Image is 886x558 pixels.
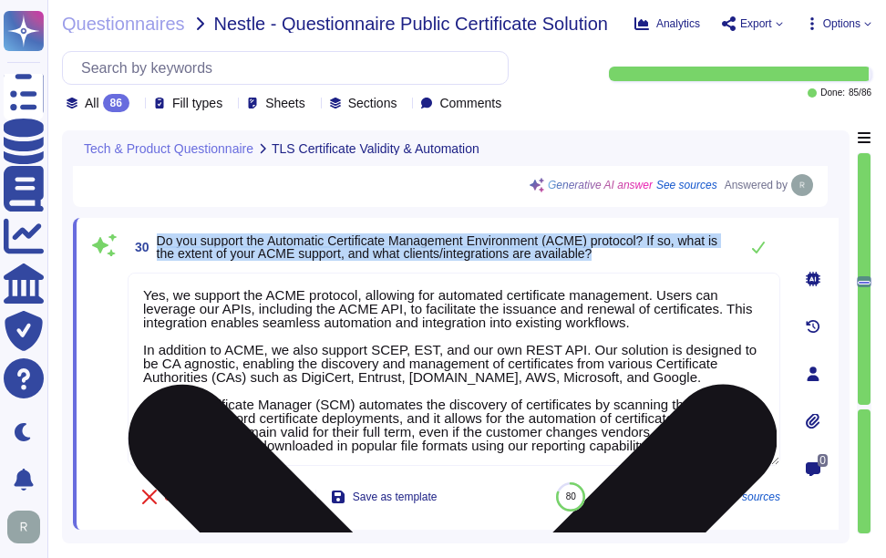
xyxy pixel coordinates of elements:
[62,15,185,33] span: Questionnaires
[85,97,99,109] span: All
[820,88,845,98] span: Done:
[128,241,149,253] span: 30
[656,180,717,191] span: See sources
[128,273,780,466] textarea: Yes, we support the ACME protocol, allowing for automated certificate management. Users can lever...
[4,507,53,547] button: user
[348,97,397,109] span: Sections
[634,16,700,31] button: Analytics
[84,142,253,155] span: Tech & Product Questionnaire
[656,18,700,29] span: Analytics
[548,180,653,191] span: Generative AI answer
[272,142,479,155] span: TLS Certificate Validity & Automation
[818,454,828,467] span: 0
[214,15,608,33] span: Nestle - Questionnaire Public Certificate Solution
[72,52,508,84] input: Search by keywords
[439,97,501,109] span: Comments
[740,18,772,29] span: Export
[849,88,871,98] span: 85 / 86
[823,18,860,29] span: Options
[791,174,813,196] img: user
[103,94,129,112] div: 86
[725,180,788,191] span: Answered by
[265,97,305,109] span: Sheets
[566,491,576,501] span: 80
[172,97,222,109] span: Fill types
[7,511,40,543] img: user
[157,233,718,261] span: Do you support the Automatic Certificate Management Environment (ACME) protocol? If so, what is t...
